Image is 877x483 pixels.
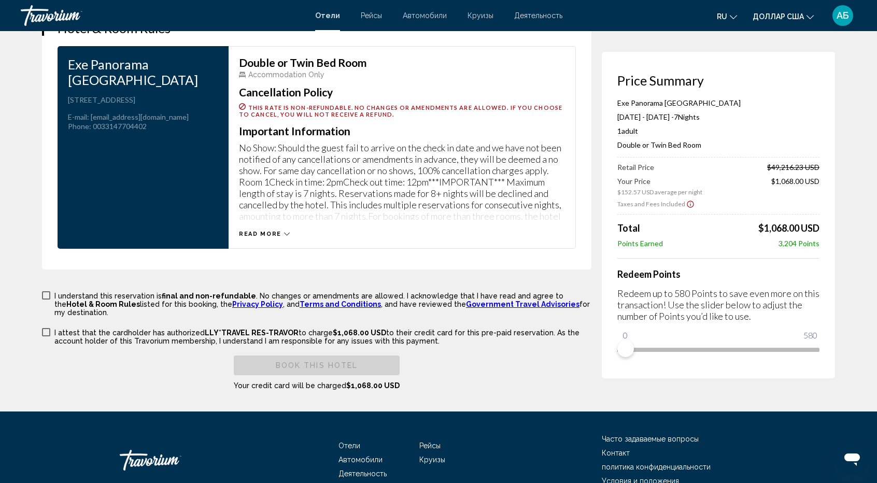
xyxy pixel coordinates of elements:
[836,442,869,475] iframe: Кнопка для запуска окна сообщений
[21,5,305,26] a: Травориум
[674,112,678,121] span: 7
[232,300,283,308] a: Privacy Policy
[617,222,640,234] span: Total
[239,142,565,220] p: No Show: Should the guest fail to arrive on the check in date and we have not been notified of an...
[678,112,700,121] span: Nights
[248,70,324,79] span: Accommodation Only
[617,177,702,186] span: Your Price
[617,112,819,121] p: [DATE] - [DATE] -
[239,231,281,237] span: Read more
[234,381,400,390] span: Your credit card will be charged
[753,9,814,24] button: Изменить валюту
[239,125,565,137] h3: Important Information
[617,126,638,135] span: 1
[333,329,386,337] span: $1,068.00 USD
[617,188,702,196] span: $152.57 USD average per night
[338,442,360,450] a: Отели
[617,200,685,208] span: Taxes and Fees Included
[419,442,441,450] a: Рейсы
[234,356,400,375] button: Book this hotel
[621,329,629,342] span: 0
[802,329,819,342] span: 580
[120,445,223,476] a: Травориум
[346,381,400,390] span: $1,068.00 USD
[829,5,856,26] button: Меню пользователя
[239,57,565,68] h3: Double or Twin Bed Room
[514,11,562,20] a: Деятельность
[617,140,819,149] p: Double or Twin Bed Room
[87,112,189,121] span: : [EMAIL_ADDRESS][DOMAIN_NAME]
[758,222,819,234] span: $1,068.00 USD
[162,292,256,300] span: final and non-refundable
[771,177,819,196] span: $1,068.00 USD
[617,268,819,280] h4: Redeem Points
[361,11,382,20] a: Рейсы
[205,329,299,337] span: LLY*TRAVEL RES-TRAVOR
[602,449,630,457] a: Контакт
[837,10,849,21] font: АБ
[617,288,819,322] p: Redeem up to 580 Points to save even more on this transaction! Use the slider below to adjust the...
[617,239,663,248] span: Points Earned
[621,126,638,135] span: Adult
[717,9,737,24] button: Изменить язык
[466,300,579,308] a: Government Travel Advisories
[602,435,699,443] a: Часто задаваемые вопросы
[753,12,804,21] font: доллар США
[68,56,218,88] h3: Exe Panorama [GEOGRAPHIC_DATA]
[602,463,711,471] a: политика конфиденциальности
[89,122,147,131] span: : 0033147704402
[617,98,819,107] p: Exe Panorama [GEOGRAPHIC_DATA]
[468,11,493,20] a: Круизы
[68,122,89,131] span: Phone
[239,87,565,98] h3: Cancellation Policy
[300,300,381,308] a: Terms and Conditions
[54,329,591,345] p: I attest that the cardholder has authorized to charge to their credit card for this pre-paid rese...
[66,300,140,308] span: Hotel & Room Rules
[239,104,562,118] span: This rate is non-refundable. No changes or amendments are allowed. If you choose to cancel, you w...
[68,112,87,121] span: E-mail
[779,239,819,248] span: 3,204 Points
[68,95,218,105] p: [STREET_ADDRESS]
[686,199,695,208] button: Show Taxes and Fees disclaimer
[239,230,290,238] button: Read more
[717,12,727,21] font: ru
[54,292,591,317] p: I understand this reservation is . No changes or amendments are allowed. I acknowledge that I hav...
[403,11,447,20] a: Автомобили
[617,73,819,88] h3: Price Summary
[338,456,383,464] a: Автомобили
[276,362,358,370] span: Book this hotel
[767,163,819,172] span: $49,216.23 USD
[315,11,340,20] a: Отели
[338,470,387,478] a: Деятельность
[617,198,695,209] button: Show Taxes and Fees breakdown
[419,456,445,464] a: Круизы
[617,163,654,172] span: Retail Price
